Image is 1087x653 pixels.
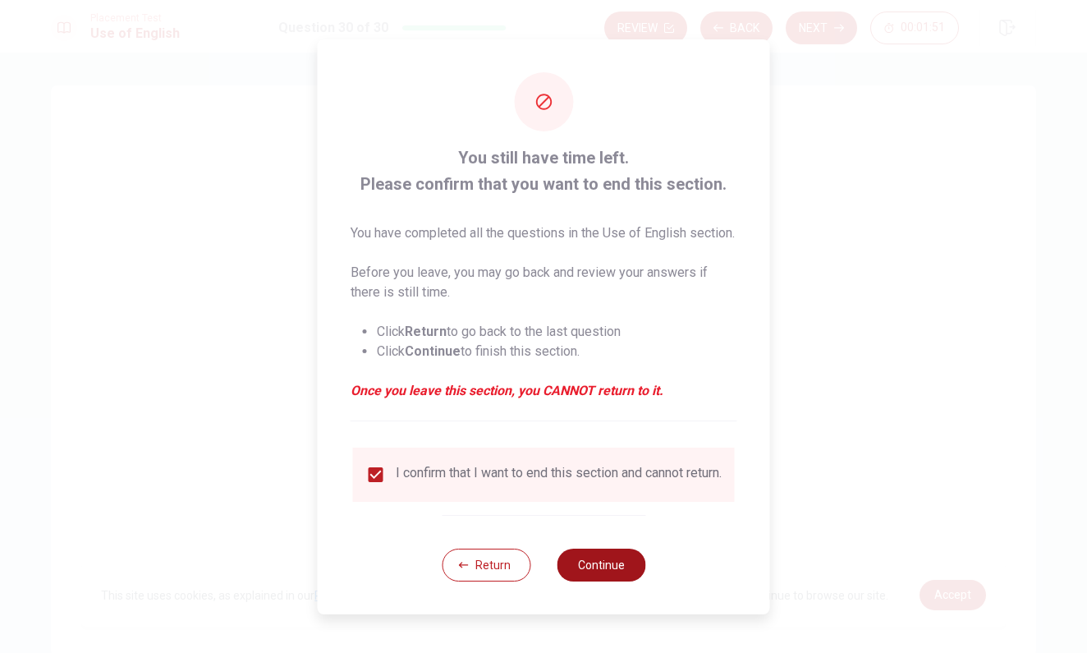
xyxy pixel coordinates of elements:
div: I confirm that I want to end this section and cannot return. [396,465,722,485]
li: Click to go back to the last question [377,322,737,342]
button: Continue [557,549,645,582]
button: Return [442,549,530,582]
em: Once you leave this section, you CANNOT return to it. [351,381,737,401]
strong: Continue [405,343,461,359]
strong: Return [405,324,447,339]
li: Click to finish this section. [377,342,737,361]
p: You have completed all the questions in the Use of English section. [351,223,737,243]
span: You still have time left. Please confirm that you want to end this section. [351,145,737,197]
p: Before you leave, you may go back and review your answers if there is still time. [351,263,737,302]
